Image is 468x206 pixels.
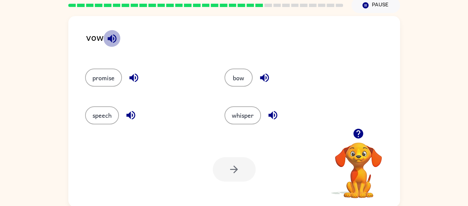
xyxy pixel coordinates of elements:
[224,69,253,87] button: bow
[85,69,122,87] button: promise
[224,106,261,124] button: whisper
[325,132,392,199] video: Your browser must support playing .mp4 files to use Literably. Please try using another browser.
[85,106,119,124] button: speech
[86,29,400,55] div: vow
